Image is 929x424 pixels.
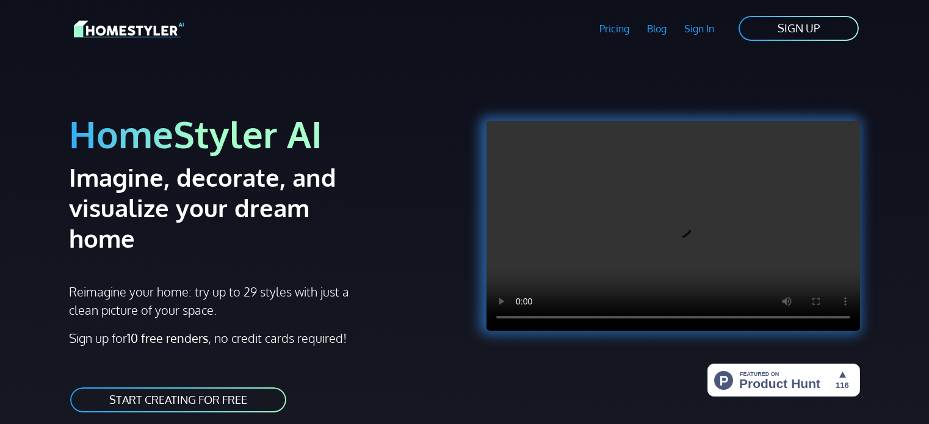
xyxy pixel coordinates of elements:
[69,329,457,347] p: Sign up for , no credit cards required!
[675,15,723,43] a: Sign In
[127,330,208,346] strong: 10 free renders
[638,15,675,43] a: Blog
[69,162,380,253] h2: Imagine, decorate, and visualize your dream home
[69,386,287,414] a: START CREATING FOR FREE
[591,15,638,43] a: Pricing
[707,364,860,397] img: HomeStyler AI - Interior Design Made Easy: One Click to Your Dream Home | Product Hunt
[69,111,457,157] h1: HomeStyler AI
[737,15,860,42] a: SIGN UP
[74,18,184,40] img: HomeStyler AI logo
[69,282,360,319] p: Reimagine your home: try up to 29 styles with just a clean picture of your space.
